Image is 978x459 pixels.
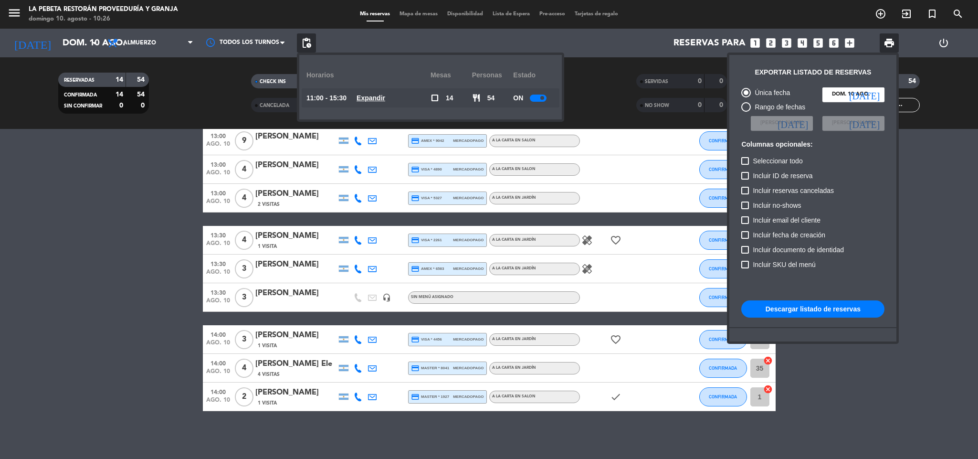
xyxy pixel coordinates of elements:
[849,90,880,99] i: [DATE]
[753,214,820,226] span: Incluir email del cliente
[306,93,347,104] span: 11:00 - 15:30
[753,200,801,211] span: Incluir no-shows
[778,118,808,128] i: [DATE]
[760,119,803,128] span: [PERSON_NAME]
[751,102,805,113] div: Rango de fechas
[741,140,884,149] h6: Columnas opcionales:
[472,94,481,102] span: restaurant
[513,93,523,104] span: ON
[832,119,875,128] span: [PERSON_NAME]
[357,94,385,102] u: Expandir
[751,87,790,98] div: Única fecha
[883,37,895,49] span: print
[513,62,555,88] div: Estado
[753,185,834,196] span: Incluir reservas canceladas
[753,170,812,181] span: Incluir ID de reserva
[472,62,514,88] div: personas
[431,62,472,88] div: Mesas
[431,94,439,102] span: check_box_outline_blank
[755,67,871,78] div: Exportar listado de reservas
[753,244,844,256] span: Incluir documento de identidad
[849,118,880,128] i: [DATE]
[487,93,495,104] span: 54
[741,300,884,318] button: Descargar listado de reservas
[446,93,453,104] span: 14
[753,155,802,167] span: Seleccionar todo
[753,259,816,270] span: Incluir SKU del menú
[306,62,431,88] div: Horarios
[753,229,825,241] span: Incluir fecha de creación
